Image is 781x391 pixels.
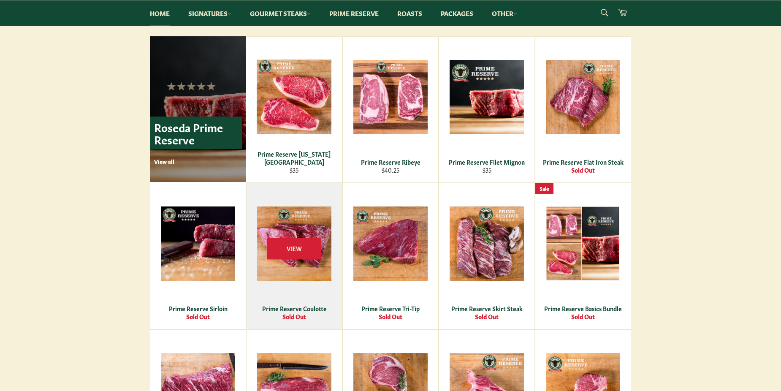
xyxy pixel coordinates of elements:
[535,183,631,329] a: Prime Reserve Basics Bundle Prime Reserve Basics Bundle Sold Out
[241,0,319,26] a: Gourmet Steaks
[161,206,235,281] img: Prime Reserve Sirloin
[150,183,246,329] a: Prime Reserve Sirloin Prime Reserve Sirloin Sold Out
[541,158,626,166] div: Prime Reserve Flat Iron Steak
[483,0,526,26] a: Other
[439,36,535,183] a: Prime Reserve Filet Mignon Prime Reserve Filet Mignon $35
[141,0,178,26] a: Home
[257,60,331,134] img: Prime Reserve New York Strip
[348,166,433,174] div: $40.25
[535,36,631,183] a: Prime Reserve Flat Iron Steak Prime Reserve Flat Iron Steak Sold Out
[150,117,242,149] p: Roseda Prime Reserve
[450,206,524,281] img: Prime Reserve Skirt Steak
[154,157,242,165] p: View all
[348,312,433,320] div: Sold Out
[246,183,342,329] a: Prime Reserve Coulotte Prime Reserve Coulotte Sold Out View
[353,206,428,281] img: Prime Reserve Tri-Tip
[156,304,241,312] div: Prime Reserve Sirloin
[252,304,337,312] div: Prime Reserve Coulotte
[541,166,626,174] div: Sold Out
[541,304,626,312] div: Prime Reserve Basics Bundle
[445,312,529,320] div: Sold Out
[252,312,337,320] div: Sold Out
[445,166,529,174] div: $35
[246,36,342,183] a: Prime Reserve New York Strip Prime Reserve [US_STATE][GEOGRAPHIC_DATA] $35
[321,0,387,26] a: Prime Reserve
[546,206,620,281] img: Prime Reserve Basics Bundle
[252,166,337,174] div: $35
[389,0,431,26] a: Roasts
[445,158,529,166] div: Prime Reserve Filet Mignon
[252,150,337,166] div: Prime Reserve [US_STATE][GEOGRAPHIC_DATA]
[156,312,241,320] div: Sold Out
[267,238,321,259] span: View
[348,304,433,312] div: Prime Reserve Tri-Tip
[445,304,529,312] div: Prime Reserve Skirt Steak
[353,60,428,134] img: Prime Reserve Ribeye
[535,183,553,194] div: Sale
[180,0,240,26] a: Signatures
[150,36,246,182] a: Roseda Prime Reserve View all
[342,183,439,329] a: Prime Reserve Tri-Tip Prime Reserve Tri-Tip Sold Out
[546,60,620,134] img: Prime Reserve Flat Iron Steak
[348,158,433,166] div: Prime Reserve Ribeye
[541,312,626,320] div: Sold Out
[450,60,524,134] img: Prime Reserve Filet Mignon
[439,183,535,329] a: Prime Reserve Skirt Steak Prime Reserve Skirt Steak Sold Out
[432,0,482,26] a: Packages
[342,36,439,183] a: Prime Reserve Ribeye Prime Reserve Ribeye $40.25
